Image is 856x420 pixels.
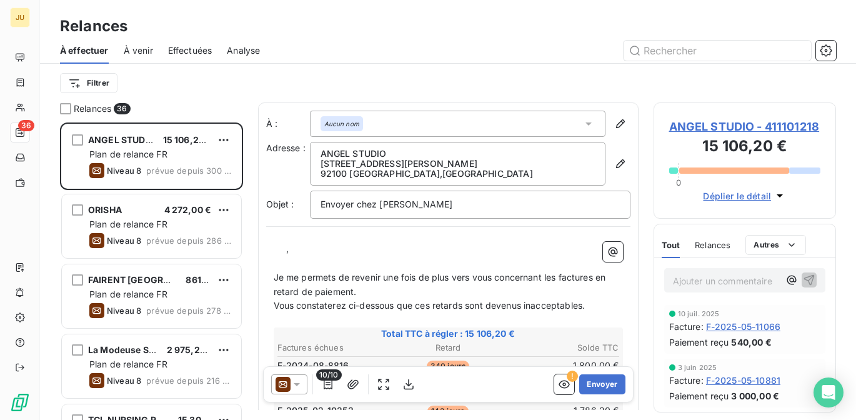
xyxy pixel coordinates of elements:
[731,389,779,402] span: 3 000,00 €
[107,376,141,386] span: Niveau 8
[814,377,844,407] div: Open Intercom Messenger
[669,135,821,160] h3: 15 106,20 €
[10,7,30,27] div: JU
[163,134,213,145] span: 15 106,20 €
[107,166,141,176] span: Niveau 8
[745,235,806,255] button: Autres
[276,327,621,340] span: Total TTC à régler : 15 106,20 €
[286,243,289,254] span: ,
[669,320,704,333] span: Facture :
[624,41,811,61] input: Rechercher
[427,361,469,372] span: 340 jours
[88,344,161,355] span: La Modeuse SAS
[10,392,30,412] img: Logo LeanPay
[60,122,243,420] div: grid
[88,134,155,145] span: ANGEL STUDIO
[89,219,167,229] span: Plan de relance FR
[676,177,681,187] span: 0
[89,149,167,159] span: Plan de relance FR
[89,359,167,369] span: Plan de relance FR
[506,341,620,354] th: Solde TTC
[506,359,620,372] td: 1 800,00 €
[669,389,729,402] span: Paiement reçu
[167,344,214,355] span: 2 975,28 €
[316,369,342,381] span: 10/10
[731,336,771,349] span: 540,00 €
[321,159,595,169] p: [STREET_ADDRESS][PERSON_NAME]
[114,103,130,114] span: 36
[678,364,717,371] span: 3 juin 2025
[266,142,306,153] span: Adresse :
[88,274,221,285] span: FAIRENT [GEOGRAPHIC_DATA]
[74,102,111,115] span: Relances
[146,236,231,246] span: prévue depuis 286 jours
[274,300,585,311] span: Vous constaterez ci-dessous que ces retards sont devenus inacceptables.
[699,189,790,203] button: Déplier le détail
[146,166,231,176] span: prévue depuis 300 jours
[60,44,109,57] span: À effectuer
[277,341,391,354] th: Factures échues
[146,306,231,316] span: prévue depuis 278 jours
[669,374,704,387] span: Facture :
[227,44,260,57] span: Analyse
[669,336,729,349] span: Paiement reçu
[277,404,354,417] span: F-2025-02-10253
[146,376,231,386] span: prévue depuis 216 jours
[427,406,468,417] span: 143 jours
[277,359,349,372] span: F-2024-08-8816
[88,204,122,215] span: ORISHA
[266,199,294,209] span: Objet :
[60,15,127,37] h3: Relances
[124,44,153,57] span: À venir
[391,341,505,354] th: Retard
[18,120,34,131] span: 36
[703,189,771,202] span: Déplier le détail
[266,117,310,130] label: À :
[662,240,680,250] span: Tout
[321,169,595,179] p: 92100 [GEOGRAPHIC_DATA] , [GEOGRAPHIC_DATA]
[324,119,359,128] em: Aucun nom
[669,118,821,135] span: ANGEL STUDIO - 411101218
[579,374,625,394] button: Envoyer
[168,44,212,57] span: Effectuées
[695,240,730,250] span: Relances
[274,272,609,297] span: Je me permets de revenir une fois de plus vers vous concernant les factures en retard de paiement.
[186,274,224,285] span: 861,00 €
[107,306,141,316] span: Niveau 8
[706,320,780,333] span: F-2025-05-11066
[89,289,167,299] span: Plan de relance FR
[10,122,29,142] a: 36
[706,374,780,387] span: F-2025-05-10881
[60,73,117,93] button: Filtrer
[107,236,141,246] span: Niveau 8
[678,310,720,317] span: 10 juil. 2025
[321,149,595,159] p: ANGEL STUDIO
[321,199,453,209] span: Envoyer chez [PERSON_NAME]
[164,204,212,215] span: 4 272,00 €
[506,404,620,417] td: 1 786,20 €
